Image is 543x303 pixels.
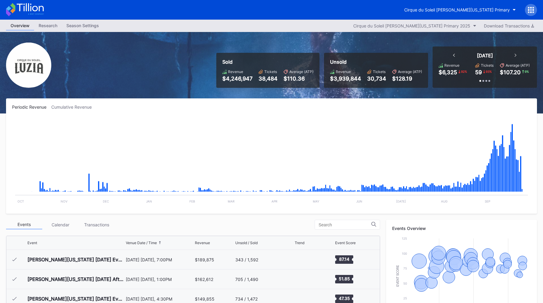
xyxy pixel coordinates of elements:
div: $189,875 [195,257,214,262]
div: $149,855 [195,296,214,301]
input: Search [319,222,371,227]
text: 25 [403,296,407,300]
div: Tickets [264,69,277,74]
div: Periodic Revenue [12,104,51,110]
button: Cirque du Soleil [PERSON_NAME][US_STATE] Primary [400,4,520,15]
div: 92 % [460,69,468,74]
div: Cirque du Soleil [PERSON_NAME][US_STATE] Primary [404,7,510,12]
div: [DATE] [DATE], 7:00PM [126,257,194,262]
a: Season Settings [62,21,103,30]
div: $3,939,844 [330,75,361,82]
div: Event [27,241,37,245]
div: [DATE] [477,53,493,59]
div: [PERSON_NAME][US_STATE] [DATE] Evening [27,257,124,263]
div: Event Score [335,241,356,245]
div: Transactions [78,220,115,229]
text: 100 [402,252,407,255]
div: $6,325 [439,69,457,75]
img: Cirque_du_Soleil_LUZIA_Washington_Primary.png [6,43,51,88]
div: Cirque du Soleil [PERSON_NAME][US_STATE] Primary 2025 [353,23,470,28]
div: 343 / 1,592 [235,257,258,262]
div: Unsold [330,59,422,65]
svg: Chart title [295,252,313,267]
text: 125 [402,237,407,240]
div: Tickets [373,69,386,74]
div: 9 % [524,69,529,74]
text: Aug [441,199,447,203]
div: Average (ATP) [398,69,422,74]
div: Revenue [228,69,243,74]
text: Oct [17,199,24,203]
div: Events Overview [392,226,531,231]
div: Tickets [481,63,494,68]
button: Cirque du Soleil [PERSON_NAME][US_STATE] Primary 2025 [350,22,479,30]
div: 30,734 [367,75,386,82]
a: Research [34,21,62,30]
div: Venue Date / Time [126,241,157,245]
div: 38,484 [259,75,278,82]
div: 93 % [485,69,492,74]
text: 50 [403,282,407,285]
div: Revenue [336,69,351,74]
div: $128.19 [392,75,422,82]
text: 47.35 [338,296,350,301]
svg: Chart title [12,117,531,208]
button: Download Transactions [481,22,537,30]
div: Revenue [444,63,459,68]
div: $162,612 [195,277,213,282]
text: Jun [356,199,362,203]
div: 734 / 1,472 [235,296,258,301]
a: Overview [6,21,34,30]
div: Calendar [42,220,78,229]
div: 705 / 1,490 [235,277,258,282]
text: 75 [403,266,407,270]
text: Apr [271,199,278,203]
text: Nov [61,199,68,203]
text: Sep [485,199,490,203]
text: Dec [103,199,109,203]
div: Sold [222,59,313,65]
div: Trend [295,241,304,245]
div: Unsold / Sold [235,241,258,245]
div: Cumulative Revenue [51,104,97,110]
div: 59 [475,69,482,75]
div: [PERSON_NAME][US_STATE] [DATE] Evening [27,296,124,302]
text: May [313,199,319,203]
div: [PERSON_NAME][US_STATE] [DATE] Afternoon [27,276,124,282]
div: $4,246,947 [222,75,252,82]
div: [DATE] [DATE], 1:00PM [126,277,194,282]
text: Jan [146,199,152,203]
div: [DATE] [DATE], 4:30PM [126,296,194,301]
div: Average (ATP) [506,63,530,68]
div: Download Transactions [484,23,534,28]
text: [DATE] [396,199,406,203]
svg: Chart title [295,272,313,287]
div: Average (ATP) [289,69,313,74]
text: 51.85 [338,276,350,281]
text: Event Score [396,265,399,287]
text: Feb [189,199,195,203]
text: Mar [228,199,235,203]
text: 87.14 [339,257,349,262]
div: Events [6,220,42,229]
div: $110.36 [284,75,313,82]
div: $107.20 [500,69,521,75]
div: Revenue [195,241,210,245]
